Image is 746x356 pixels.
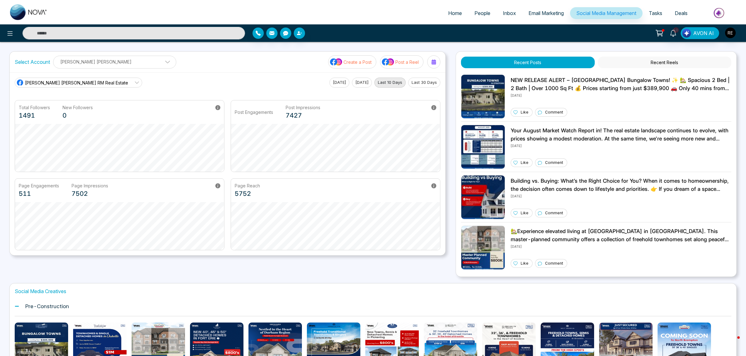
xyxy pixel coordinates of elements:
p: Building vs. Buying: What’s the Right Choice for You? When it comes to homeownership, the decisio... [511,177,731,193]
p: Page Impressions [72,182,108,189]
p: Like [521,210,528,216]
button: Last 10 Days [374,78,406,88]
span: [PERSON_NAME] [PERSON_NAME] RM Real Estate [25,79,128,86]
span: AVON AI [693,29,714,37]
a: 10 [666,27,681,38]
p: Like [521,109,528,115]
button: Recent Reels [598,57,731,68]
span: Deals [675,10,688,16]
button: Last 30 Days [408,78,440,88]
p: Like [521,160,528,165]
img: Unable to load img. [461,125,505,169]
p: Total Followers [19,104,50,111]
p: Page Engagements [19,182,59,189]
p: Comment [545,210,563,216]
button: social-media-iconPost a Reel [380,55,423,69]
p: Page Reach [235,182,260,189]
img: Unable to load img. [461,74,505,119]
p: Post a Reel [395,59,419,65]
img: Unable to load img. [461,226,505,270]
a: Email Marketing [522,7,570,19]
p: 0 [63,111,93,120]
img: Lead Flow [682,29,691,38]
h1: Pre-Construction [25,303,69,309]
p: 7502 [72,189,108,198]
p: 7427 [286,111,320,120]
p: 🏡Experience elevated living at [GEOGRAPHIC_DATA] in [GEOGRAPHIC_DATA]. This master-planned commun... [511,227,731,243]
iframe: Intercom live chat [725,335,740,350]
p: Post Engagements [235,109,273,115]
p: New Followers [63,104,93,111]
p: Like [521,261,528,266]
a: Deals [668,7,694,19]
p: 1491 [19,111,50,120]
button: social-media-iconCreate a Post [328,55,376,69]
button: [DATE] [352,78,372,88]
span: People [474,10,490,16]
p: Your August Market Watch Report in! The real estate landscape continues to evolve, with prices sh... [511,127,731,143]
img: Nova CRM Logo [10,4,48,20]
span: 10 [673,27,679,33]
a: Home [442,7,468,19]
span: Inbox [503,10,516,16]
p: NEW RELEASE ALERT – [GEOGRAPHIC_DATA] Bungalow Towns! ✨ 🏡 Spacious 2 Bed | 2 Bath | Over 1000 Sq ... [511,76,731,92]
p: Comment [545,261,563,266]
img: User Avatar [725,28,736,38]
label: Select Account [15,58,50,66]
p: [DATE] [511,243,731,249]
p: Comment [545,160,563,165]
h1: Social Media Creatives [15,288,731,294]
span: Home [448,10,462,16]
a: Social Media Management [570,7,643,19]
p: 5752 [235,189,260,198]
p: Post Impressions [286,104,320,111]
button: AVON AI [681,27,719,39]
span: Tasks [649,10,662,16]
button: [DATE] [329,78,349,88]
p: 511 [19,189,59,198]
p: [PERSON_NAME] [PERSON_NAME] [57,57,172,67]
span: Email Marketing [528,10,564,16]
img: social-media-icon [382,58,394,66]
span: Social Media Management [576,10,636,16]
img: Unable to load img. [461,175,505,219]
a: Inbox [497,7,522,19]
a: Tasks [643,7,668,19]
p: [DATE] [511,92,731,98]
p: Comment [545,109,563,115]
a: People [468,7,497,19]
button: Recent Posts [461,57,594,68]
p: [DATE] [511,143,731,148]
img: Market-place.gif [697,6,742,20]
img: social-media-icon [330,58,343,66]
p: [DATE] [511,193,731,199]
p: Create a Post [343,59,372,65]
